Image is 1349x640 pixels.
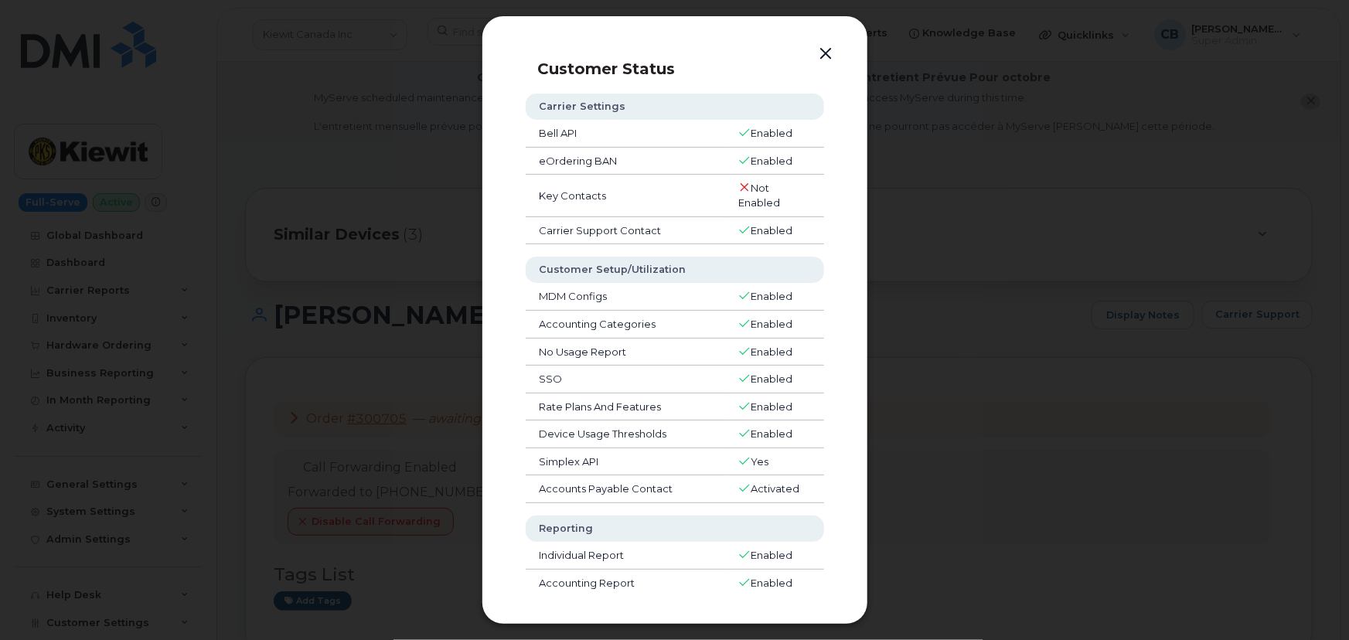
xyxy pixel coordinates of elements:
[526,570,724,597] td: Accounting Report
[526,148,724,175] td: eOrdering BAN
[751,482,799,495] span: Activated
[526,542,724,570] td: Individual Report
[751,549,792,561] span: Enabled
[751,577,792,589] span: Enabled
[526,393,724,421] td: Rate Plans And Features
[526,420,724,448] td: Device Usage Thresholds
[526,516,824,542] th: Reporting
[751,318,792,330] span: Enabled
[751,427,792,440] span: Enabled
[751,346,792,358] span: Enabled
[526,217,724,245] td: Carrier Support Contact
[751,400,792,413] span: Enabled
[526,283,724,311] td: MDM Configs
[526,475,724,503] td: Accounts Payable Contact
[751,224,792,237] span: Enabled
[526,339,724,366] td: No Usage Report
[1282,573,1337,628] iframe: Messenger Launcher
[751,373,792,385] span: Enabled
[526,311,724,339] td: Accounting Categories
[751,127,792,139] span: Enabled
[751,155,792,167] span: Enabled
[526,366,724,393] td: SSO
[526,94,824,120] th: Carrier Settings
[526,257,824,283] th: Customer Setup/Utilization
[526,448,724,476] td: Simplex API
[738,182,780,209] span: Not Enabled
[538,60,840,78] p: Customer Status
[751,290,792,302] span: Enabled
[751,455,768,468] span: Yes
[526,175,724,216] td: Key Contacts
[526,120,724,148] td: Bell API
